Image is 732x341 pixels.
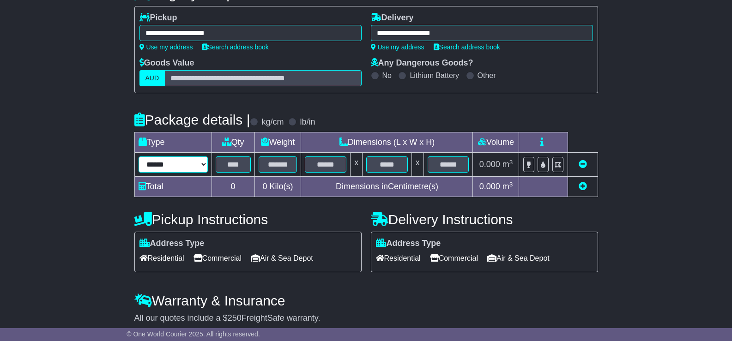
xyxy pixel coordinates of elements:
a: Search address book [434,43,500,51]
td: Total [134,177,212,197]
span: Air & Sea Depot [251,251,313,265]
label: Delivery [371,13,414,23]
span: Air & Sea Depot [487,251,550,265]
td: Dimensions in Centimetre(s) [301,177,473,197]
span: Commercial [194,251,242,265]
h4: Warranty & Insurance [134,293,598,308]
span: Commercial [430,251,478,265]
span: m [502,182,513,191]
sup: 3 [509,181,513,188]
label: lb/in [300,117,315,127]
a: Add new item [579,182,587,191]
td: x [351,153,363,177]
td: Kilo(s) [254,177,301,197]
label: Pickup [139,13,177,23]
label: AUD [139,70,165,86]
label: Address Type [139,239,205,249]
td: Dimensions (L x W x H) [301,132,473,153]
span: 0 [262,182,267,191]
span: © One World Courier 2025. All rights reserved. [127,330,260,338]
sup: 3 [509,159,513,166]
td: Qty [212,132,254,153]
label: Lithium Battery [410,71,459,80]
td: 0 [212,177,254,197]
label: Other [478,71,496,80]
a: Use my address [371,43,424,51]
label: kg/cm [261,117,284,127]
a: Remove this item [579,160,587,169]
td: Type [134,132,212,153]
span: m [502,160,513,169]
a: Search address book [202,43,269,51]
label: No [382,71,392,80]
span: 0.000 [479,160,500,169]
td: x [411,153,423,177]
span: Residential [139,251,184,265]
span: Residential [376,251,421,265]
label: Goods Value [139,58,194,68]
label: Address Type [376,239,441,249]
span: 0.000 [479,182,500,191]
h4: Package details | [134,112,250,127]
h4: Pickup Instructions [134,212,362,227]
td: Weight [254,132,301,153]
label: Any Dangerous Goods? [371,58,473,68]
div: All our quotes include a $ FreightSafe warranty. [134,313,598,323]
a: Use my address [139,43,193,51]
td: Volume [473,132,519,153]
h4: Delivery Instructions [371,212,598,227]
span: 250 [228,313,242,323]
